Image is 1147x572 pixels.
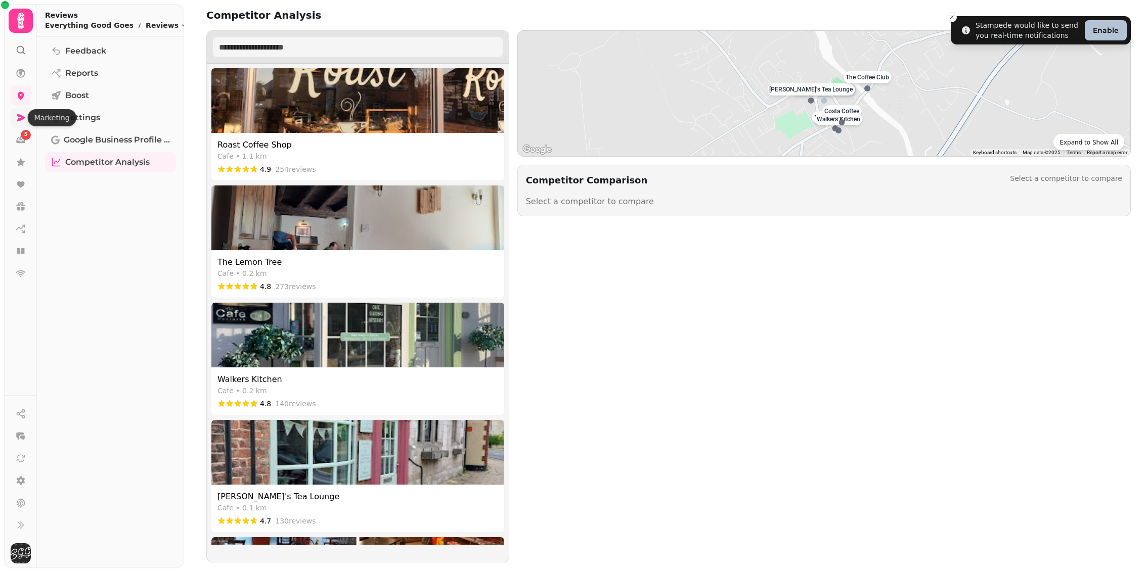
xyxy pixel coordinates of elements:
span: 273 reviews [275,281,316,292]
span: 5 [24,131,27,138]
p: The Coffee Club [846,73,890,81]
span: Select a competitor to compare [526,197,654,206]
span: Feedback [65,45,106,57]
div: Select a competitor to compare [1010,173,1122,183]
img: Roast Coffee Shop [211,68,504,133]
p: Walkers Kitchen [817,115,861,123]
button: Reviews [146,20,187,30]
p: [PERSON_NAME]'s Tea Lounge [770,85,853,93]
span: 254 reviews [275,164,316,174]
div: Marketing [28,109,76,126]
p: The Lemon Tree [814,113,857,121]
div: Cafe • 0.2 km [217,386,498,396]
span: 130 reviews [275,516,316,526]
button: Enable [1085,20,1127,40]
nav: breadcrumb [45,20,187,30]
div: Lisa's Tea Lounge[PERSON_NAME]'s Tea LoungeCafe • 0.1 km4.7130reviews [211,419,505,533]
a: 5 [11,130,31,150]
a: Google Business Profile (Beta) [45,130,176,150]
a: Feedback [45,41,176,61]
a: Boost [45,85,176,106]
div: Walkers Kitchen [217,373,498,386]
a: Report a map error [1087,150,1127,155]
div: Cafe • 0.2 km [217,268,498,278]
button: Close toast [947,12,957,22]
span: 140 reviews [275,399,316,409]
div: The Lemon Tree [217,256,498,268]
div: Stampede would like to send you real-time notifications [976,20,1081,40]
a: Terms [1067,150,1081,155]
p: Everything Good Goes [45,20,134,30]
p: Costa Coffee [825,107,860,115]
nav: Tabs [37,37,184,568]
a: Settings [45,108,176,128]
button: Keyboard shortcuts [973,149,1017,156]
span: Competitor Analysis [65,156,150,168]
div: Walkers KitchenWalkers KitchenCafe • 0.2 km4.8140reviews [211,302,505,415]
img: The Lemon Tree [211,185,504,250]
div: The Coffee Club [844,71,892,91]
div: Cafe • 0.1 km [217,503,498,513]
a: Open this area in Google Maps (opens a new window) [520,143,554,156]
button: Expand to Show All [1053,134,1124,150]
div: Walkers Kitchen [815,113,863,133]
span: Google Business Profile (Beta) [64,134,170,146]
h2: Reviews [45,10,187,20]
div: [PERSON_NAME]'s Tea Lounge [217,491,498,503]
span: 4.7 [260,516,271,526]
img: Google [520,143,554,156]
img: Lisa's Tea Lounge [211,420,504,485]
span: Map data ©2025 [1023,150,1061,155]
h2: Competitor Analysis [206,8,321,22]
div: [PERSON_NAME]'s Tea Lounge [768,83,855,104]
span: 4.9 [260,164,271,174]
span: Boost [65,89,89,102]
div: Roast Coffee ShopRoast Coffee ShopCafe • 1.1 km4.9254reviews [211,68,505,181]
span: 4.8 [260,399,271,409]
a: Competitor Analysis [45,152,176,172]
div: Cafe • 1.1 km [217,151,498,161]
button: User avatar [9,543,33,563]
img: Walkers Kitchen [211,303,504,367]
span: Reports [65,67,98,79]
span: 4.8 [260,281,271,292]
div: Costa Coffee [823,105,862,125]
div: The Lemon TreeThe Lemon TreeCafe • 0.2 km4.8273reviews [211,185,505,298]
span: Expand to Show All [1060,139,1118,146]
a: Reports [45,63,176,83]
div: The Lemon Tree [812,111,859,131]
span: Settings [65,112,100,124]
img: User avatar [11,543,31,563]
h2: Competitor Comparison [526,173,648,187]
div: Roast Coffee Shop [217,139,498,151]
